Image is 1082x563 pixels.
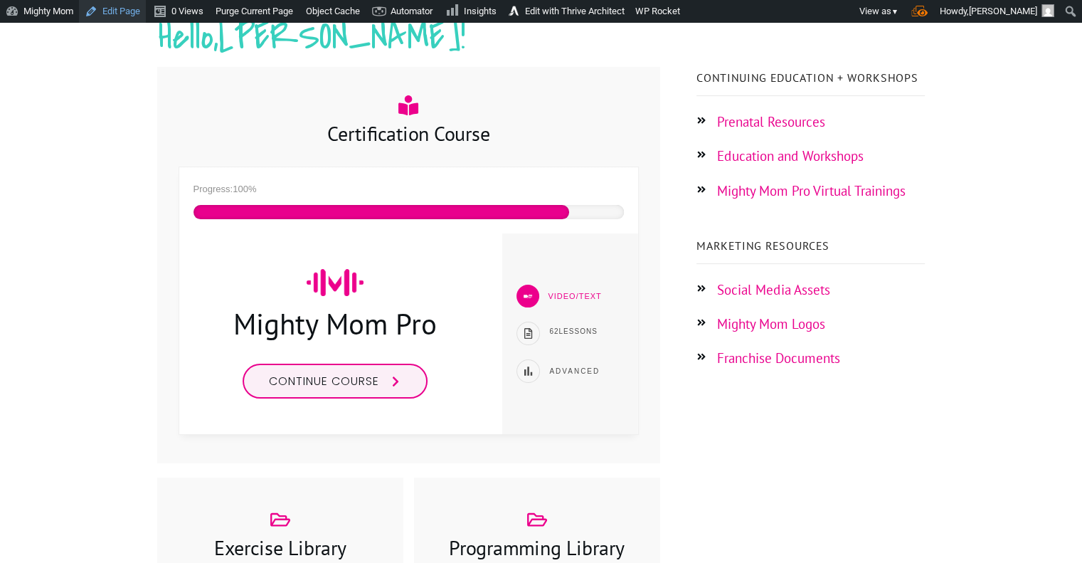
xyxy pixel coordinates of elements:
[717,182,906,199] a: Mighty Mom Pro Virtual Trainings
[172,534,388,562] h3: Exercise Library
[717,281,830,298] a: Social Media Assets
[269,373,379,389] span: Continue course
[696,68,925,88] p: Continuing Education + Workshops
[549,367,600,375] span: Advanced
[549,325,622,338] p: Lessons
[717,315,825,332] a: Mighty Mom Logos
[696,236,925,256] p: Marketing Resources
[158,11,925,82] h2: Hello, !
[218,11,461,63] span: [PERSON_NAME]
[429,534,645,562] h3: Programming Library
[243,364,428,399] a: Continue course
[179,120,638,147] h3: Certification Course
[717,147,864,164] a: Education and Workshops
[548,292,601,300] span: Video/Text
[464,6,497,16] span: Insights
[549,327,558,335] span: 62
[717,349,840,367] a: Franchise Documents
[233,305,437,342] a: Mighty Mom Pro
[307,269,364,296] img: mighty-mom-ico
[969,6,1037,16] span: [PERSON_NAME]
[193,181,624,198] div: Progress:
[233,184,256,194] span: 100%
[891,7,898,16] span: ▼
[717,113,825,130] a: Prenatal Resources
